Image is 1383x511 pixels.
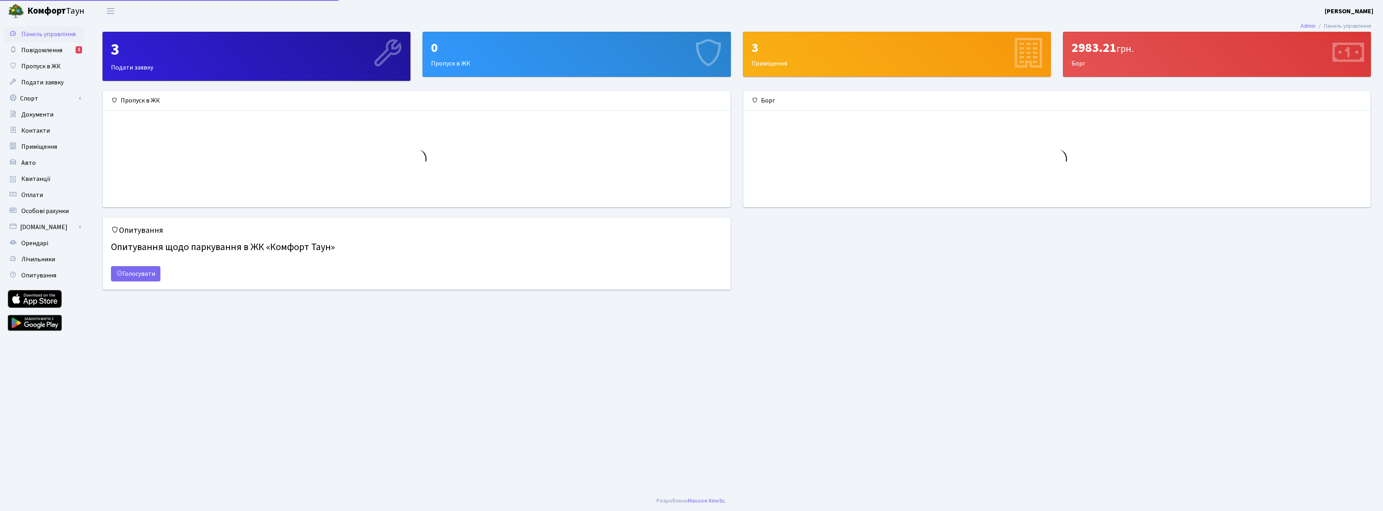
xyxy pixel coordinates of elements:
[657,497,726,505] div: .
[688,497,725,505] a: Massive Kinetic
[21,110,53,119] span: Документи
[21,142,57,151] span: Приміщення
[4,26,84,42] a: Панель управління
[1325,7,1373,16] b: [PERSON_NAME]
[21,126,50,135] span: Контакти
[27,4,84,18] span: Таун
[4,267,84,283] a: Опитування
[4,155,84,171] a: Авто
[423,32,730,76] div: Пропуск в ЖК
[21,30,76,39] span: Панель управління
[27,4,66,17] b: Комфорт
[751,40,1042,55] div: 3
[21,239,48,248] span: Орендарі
[103,91,730,111] div: Пропуск в ЖК
[4,123,84,139] a: Контакти
[743,32,1051,77] a: 3Приміщення
[431,40,722,55] div: 0
[8,3,24,19] img: logo.png
[4,58,84,74] a: Пропуск в ЖК
[21,62,61,71] span: Пропуск в ЖК
[101,4,121,18] button: Переключити навігацію
[21,271,56,280] span: Опитування
[1071,40,1362,55] div: 2983.21
[4,90,84,107] a: Спорт
[743,32,1051,76] div: Приміщення
[111,266,160,281] a: Голосувати
[21,255,55,264] span: Лічильники
[4,74,84,90] a: Подати заявку
[743,91,1371,111] div: Борг
[4,139,84,155] a: Приміщення
[4,107,84,123] a: Документи
[111,40,402,60] div: 3
[1116,42,1134,56] span: грн.
[4,171,84,187] a: Квитанції
[103,32,410,80] div: Подати заявку
[21,158,36,167] span: Авто
[1325,6,1373,16] a: [PERSON_NAME]
[4,187,84,203] a: Оплати
[1289,18,1383,35] nav: breadcrumb
[4,251,84,267] a: Лічильники
[4,219,84,235] a: [DOMAIN_NAME]
[21,207,69,215] span: Особові рахунки
[103,32,410,81] a: 3Подати заявку
[21,191,43,199] span: Оплати
[21,46,62,55] span: Повідомлення
[4,203,84,219] a: Особові рахунки
[1301,22,1315,30] a: Admin
[1063,32,1371,76] div: Борг
[423,32,730,77] a: 0Пропуск в ЖК
[1315,22,1371,31] li: Панель управління
[111,226,722,235] h5: Опитування
[21,174,51,183] span: Квитанції
[21,78,64,87] span: Подати заявку
[4,235,84,251] a: Орендарі
[4,42,84,58] a: Повідомлення1
[76,46,82,53] div: 1
[111,238,722,257] h4: Опитування щодо паркування в ЖК «Комфорт Таун»
[657,497,688,505] a: Розроблено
